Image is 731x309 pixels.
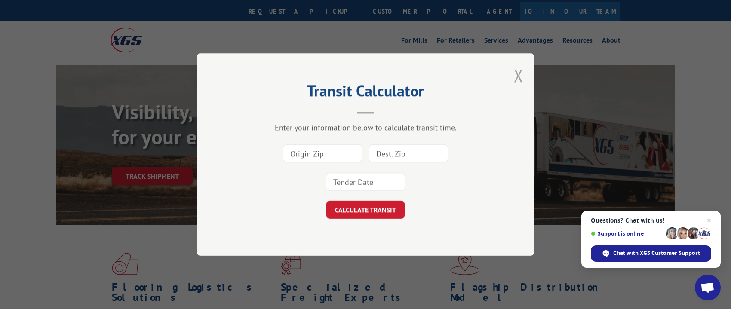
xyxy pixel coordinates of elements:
span: Questions? Chat with us! [591,217,711,224]
input: Tender Date [326,173,405,191]
button: Close modal [514,64,523,87]
div: Open chat [695,275,721,300]
span: Chat with XGS Customer Support [613,249,700,257]
span: Close chat [704,215,714,226]
button: CALCULATE TRANSIT [326,201,405,219]
input: Dest. Zip [369,144,448,162]
h2: Transit Calculator [240,85,491,101]
span: Support is online [591,230,663,237]
div: Chat with XGS Customer Support [591,245,711,262]
div: Enter your information below to calculate transit time. [240,122,491,132]
input: Origin Zip [283,144,362,162]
